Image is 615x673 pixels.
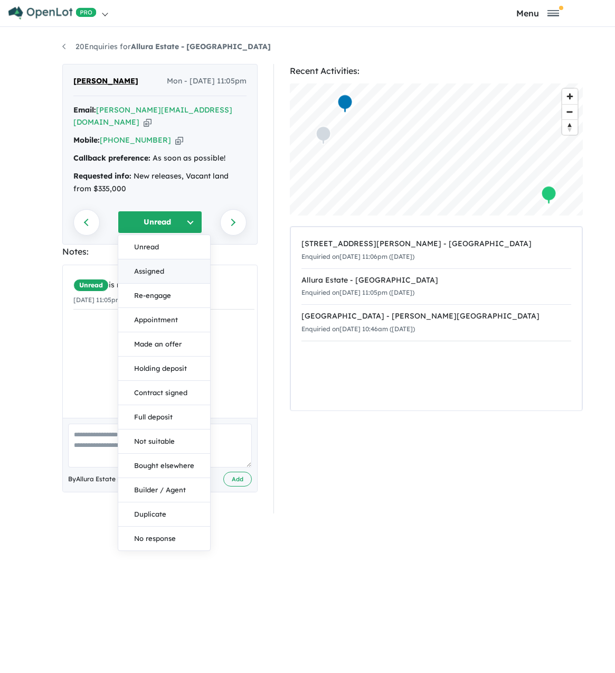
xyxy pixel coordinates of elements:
div: [STREET_ADDRESS][PERSON_NAME] - [GEOGRAPHIC_DATA] [301,238,571,250]
strong: Requested info: [73,171,131,181]
button: Reset bearing to north [562,119,578,135]
small: Enquiried on [DATE] 11:05pm ([DATE]) [301,288,414,296]
div: Map marker [541,185,556,205]
span: By Allura Estate [PERSON_NAME] [68,474,171,484]
div: As soon as possible! [73,152,247,165]
button: Add [223,472,252,487]
strong: Email: [73,105,96,115]
a: [PERSON_NAME][EMAIL_ADDRESS][DOMAIN_NAME] [73,105,232,127]
nav: breadcrumb [62,41,553,53]
img: Openlot PRO Logo White [8,6,97,20]
div: New releases, Vacant land from $335,000 [73,170,247,195]
button: Zoom in [562,89,578,104]
span: Reset bearing to north [562,120,578,135]
div: Recent Activities: [290,64,583,78]
button: Full deposit [118,405,210,429]
a: Allura Estate - [GEOGRAPHIC_DATA]Enquiried on[DATE] 11:05pm ([DATE]) [301,268,571,305]
a: [STREET_ADDRESS][PERSON_NAME] - [GEOGRAPHIC_DATA]Enquiried on[DATE] 11:06pm ([DATE]) [301,232,571,269]
small: Enquiried on [DATE] 11:06pm ([DATE]) [301,253,414,260]
button: Unread [118,235,210,259]
button: Assigned [118,259,210,284]
button: Copy [144,117,152,128]
button: Contract signed [118,381,210,405]
span: Zoom out [562,105,578,119]
button: Unread [118,211,202,233]
button: Not suitable [118,429,210,454]
span: Unread [73,279,109,292]
button: Zoom out [562,104,578,119]
button: Re-engage [118,284,210,308]
button: Toggle navigation [462,8,612,18]
div: Allura Estate - [GEOGRAPHIC_DATA] [301,274,571,287]
a: [PHONE_NUMBER] [100,135,171,145]
span: Mon - [DATE] 11:05pm [167,75,247,88]
button: Copy [175,135,183,146]
button: No response [118,527,210,550]
button: Appointment [118,308,210,332]
small: [DATE] 11:05pm ([DATE]) [73,296,148,304]
a: [GEOGRAPHIC_DATA] - [PERSON_NAME][GEOGRAPHIC_DATA]Enquiried on[DATE] 10:46am ([DATE]) [301,304,571,341]
span: [PERSON_NAME] [73,75,138,88]
small: Enquiried on [DATE] 10:46am ([DATE]) [301,325,415,333]
canvas: Map [290,83,583,216]
div: Notes: [62,245,258,259]
a: 20Enquiries forAllura Estate - [GEOGRAPHIC_DATA] [62,42,271,51]
strong: Mobile: [73,135,100,145]
button: Duplicate [118,502,210,527]
button: Bought elsewhere [118,454,210,478]
strong: Allura Estate - [GEOGRAPHIC_DATA] [131,42,271,51]
button: Made an offer [118,332,210,357]
div: Map marker [315,126,331,145]
div: [GEOGRAPHIC_DATA] - [PERSON_NAME][GEOGRAPHIC_DATA] [301,310,571,323]
div: is marked. [73,279,254,292]
button: Holding deposit [118,357,210,381]
strong: Callback preference: [73,153,150,163]
div: Unread [118,235,211,551]
button: Builder / Agent [118,478,210,502]
div: Map marker [337,94,353,114]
